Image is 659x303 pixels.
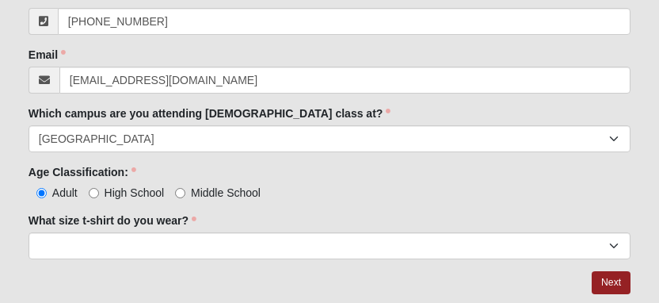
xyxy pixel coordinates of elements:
[29,105,391,121] label: Which campus are you attending [DEMOGRAPHIC_DATA] class at?
[105,186,165,199] span: High School
[36,188,47,198] input: Adult
[89,188,99,198] input: High School
[29,47,66,63] label: Email
[175,188,185,198] input: Middle School
[592,271,630,294] a: Next
[29,213,196,228] label: What size t-shirt do you wear?
[191,186,261,199] span: Middle School
[52,186,78,199] span: Adult
[29,164,136,180] label: Age Classification:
